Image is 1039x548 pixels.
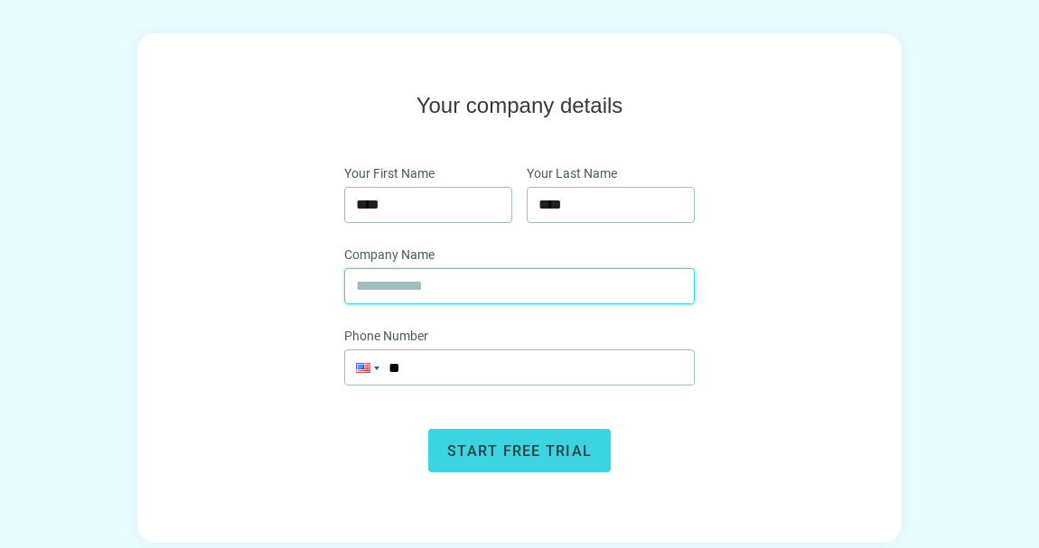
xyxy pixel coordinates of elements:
span: Phone Number [344,326,428,346]
div: United States: + 1 [345,350,379,385]
span: Start free trial [447,442,592,460]
h1: Your company details [417,91,623,120]
span: Your Last Name [527,163,617,183]
button: Start free trial [428,429,611,472]
span: Your First Name [344,163,435,183]
span: Company Name [344,245,435,265]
